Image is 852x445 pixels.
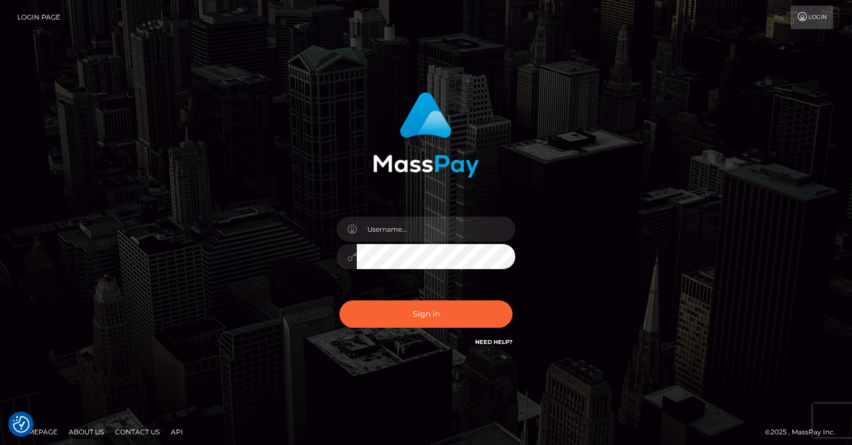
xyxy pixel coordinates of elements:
div: © 2025 , MassPay Inc. [765,426,844,438]
a: API [166,423,188,441]
a: Login [791,6,833,29]
input: Username... [357,217,515,242]
a: Homepage [12,423,62,441]
a: About Us [64,423,108,441]
button: Sign in [339,300,513,328]
a: Contact Us [111,423,164,441]
a: Login Page [17,6,60,29]
img: Revisit consent button [13,416,30,433]
img: MassPay Login [373,92,479,178]
button: Consent Preferences [13,416,30,433]
a: Need Help? [475,338,513,346]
